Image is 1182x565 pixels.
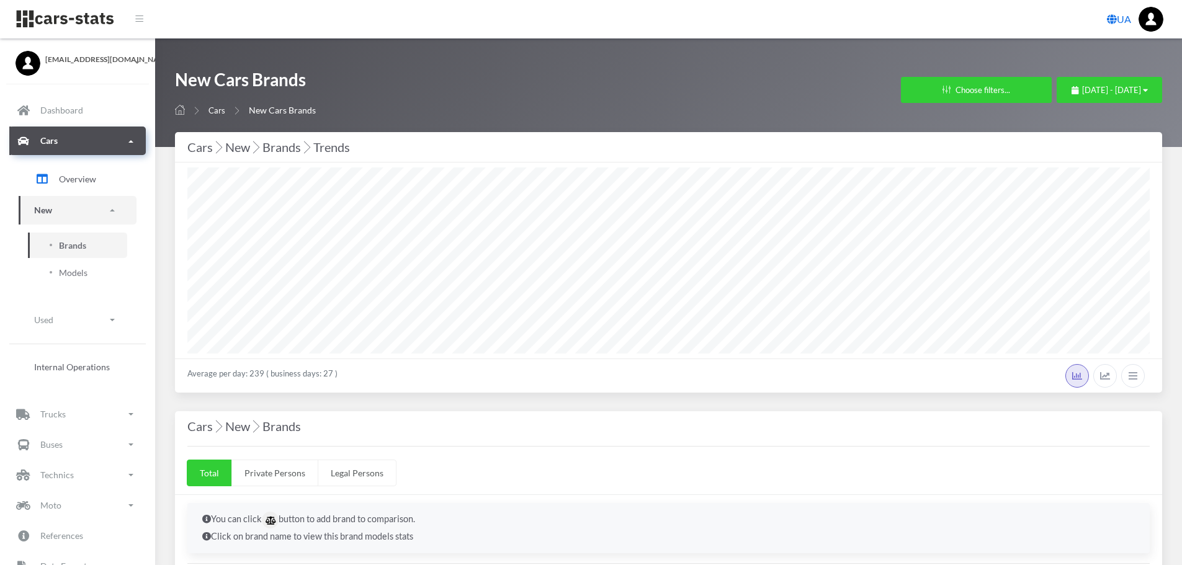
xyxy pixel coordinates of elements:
[59,172,96,185] span: Overview
[45,54,140,65] span: [EMAIL_ADDRESS][DOMAIN_NAME]
[59,239,86,252] span: Brands
[9,461,146,489] a: Technics
[187,503,1150,553] div: You can click button to add brand to comparison. Click on brand name to view this brand models stats
[16,51,140,65] a: [EMAIL_ADDRESS][DOMAIN_NAME]
[249,105,316,115] span: New Cars Brands
[318,460,396,486] a: Legal Persons
[16,9,115,29] img: navbar brand
[1139,7,1163,32] img: ...
[187,137,1150,157] div: Cars New Brands Trends
[1102,7,1136,32] a: UA
[187,416,1150,436] h4: Cars New Brands
[19,306,137,334] a: Used
[9,127,146,156] a: Cars
[9,97,146,125] a: Dashboard
[175,358,1162,393] div: Average per day: 239 ( business days: 27 )
[1057,77,1162,103] button: [DATE] - [DATE]
[187,460,232,486] a: Total
[901,77,1052,103] button: Choose filters...
[34,312,53,327] p: Used
[1082,85,1141,95] span: [DATE] - [DATE]
[28,260,127,285] a: Models
[40,103,83,118] p: Dashboard
[40,133,58,149] p: Cars
[34,360,110,373] span: Internal Operations
[175,68,316,97] h1: New Cars Brands
[40,528,83,544] p: References
[34,203,52,218] p: New
[28,233,127,258] a: Brands
[19,354,137,380] a: Internal Operations
[40,498,61,514] p: Moto
[59,266,87,279] span: Models
[40,407,66,422] p: Trucks
[208,105,225,115] a: Cars
[9,430,146,459] a: Buses
[40,468,74,483] p: Technics
[19,197,137,225] a: New
[9,491,146,520] a: Moto
[40,437,63,453] p: Buses
[19,164,137,195] a: Overview
[9,522,146,550] a: References
[231,460,318,486] a: Private Persons
[9,400,146,429] a: Trucks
